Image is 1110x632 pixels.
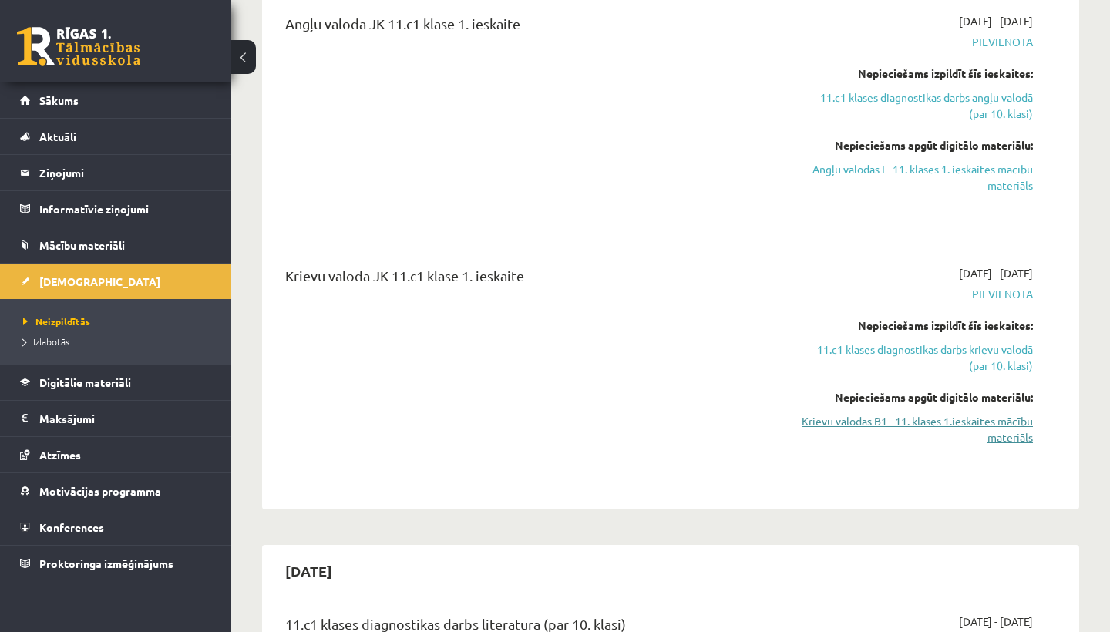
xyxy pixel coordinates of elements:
[23,314,216,328] a: Neizpildītās
[23,335,69,348] span: Izlabotās
[20,365,212,400] a: Digitālie materiāli
[959,265,1033,281] span: [DATE] - [DATE]
[23,315,90,328] span: Neizpildītās
[39,375,131,389] span: Digitālie materiāli
[799,34,1033,50] span: Pievienota
[799,89,1033,122] a: 11.c1 klases diagnostikas darbs angļu valodā (par 10. klasi)
[799,161,1033,193] a: Angļu valodas I - 11. klases 1. ieskaites mācību materiāls
[39,93,79,107] span: Sākums
[39,556,173,570] span: Proktoringa izmēģinājums
[39,520,104,534] span: Konferences
[20,227,212,263] a: Mācību materiāli
[799,137,1033,153] div: Nepieciešams apgūt digitālo materiālu:
[799,341,1033,374] a: 11.c1 klases diagnostikas darbs krievu valodā (par 10. klasi)
[20,401,212,436] a: Maksājumi
[799,66,1033,82] div: Nepieciešams izpildīt šīs ieskaites:
[20,437,212,472] a: Atzīmes
[39,155,212,190] legend: Ziņojumi
[20,82,212,118] a: Sākums
[20,191,212,227] a: Informatīvie ziņojumi
[959,614,1033,630] span: [DATE] - [DATE]
[23,334,216,348] a: Izlabotās
[39,238,125,252] span: Mācību materiāli
[20,155,212,190] a: Ziņojumi
[17,27,140,66] a: Rīgas 1. Tālmācības vidusskola
[39,191,212,227] legend: Informatīvie ziņojumi
[20,473,212,509] a: Motivācijas programma
[20,264,212,299] a: [DEMOGRAPHIC_DATA]
[20,546,212,581] a: Proktoringa izmēģinājums
[285,265,776,294] div: Krievu valoda JK 11.c1 klase 1. ieskaite
[799,389,1033,405] div: Nepieciešams apgūt digitālo materiālu:
[20,119,212,154] a: Aktuāli
[39,129,76,143] span: Aktuāli
[39,448,81,462] span: Atzīmes
[959,13,1033,29] span: [DATE] - [DATE]
[799,318,1033,334] div: Nepieciešams izpildīt šīs ieskaites:
[799,286,1033,302] span: Pievienota
[39,484,161,498] span: Motivācijas programma
[799,413,1033,445] a: Krievu valodas B1 - 11. klases 1.ieskaites mācību materiāls
[39,401,212,436] legend: Maksājumi
[285,13,776,42] div: Angļu valoda JK 11.c1 klase 1. ieskaite
[20,509,212,545] a: Konferences
[270,553,348,589] h2: [DATE]
[39,274,160,288] span: [DEMOGRAPHIC_DATA]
